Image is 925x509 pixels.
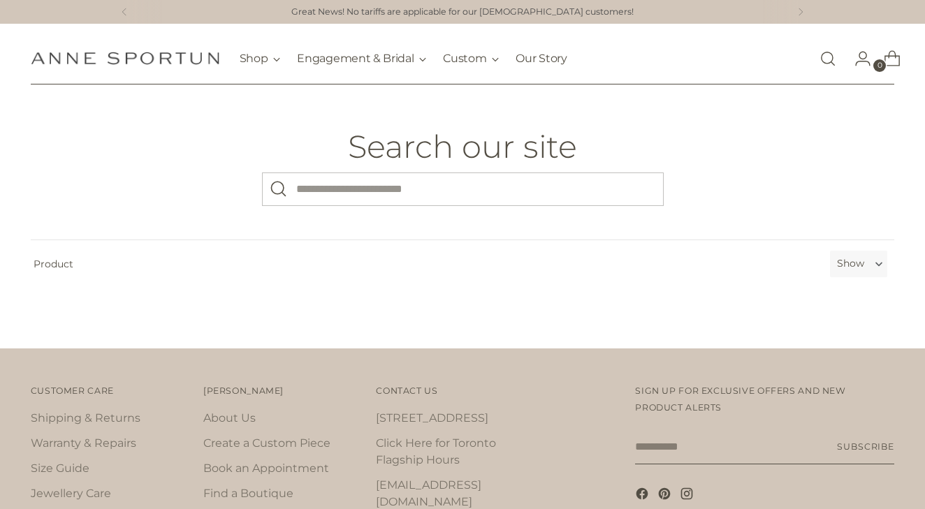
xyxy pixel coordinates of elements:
[516,43,567,74] a: Our Story
[31,52,219,65] a: Anne Sportun Fine Jewellery
[376,436,496,466] a: Click Here for Toronto Flagship Hours
[31,462,89,475] a: Size Guide
[873,59,886,72] span: 0
[25,251,825,277] span: Product
[31,385,114,396] span: Customer Care
[262,172,296,206] button: Search
[31,436,136,450] a: Warranty & Repairs
[376,385,437,396] span: Contact Us
[348,129,577,164] h1: Search our site
[291,6,634,19] a: Great News! No tariffs are applicable for our [DEMOGRAPHIC_DATA] customers!
[814,45,842,73] a: Open search modal
[203,385,284,396] span: [PERSON_NAME]
[376,411,488,425] a: [STREET_ADDRESS]
[376,478,481,508] a: [EMAIL_ADDRESS][DOMAIN_NAME]
[443,43,499,74] button: Custom
[203,487,293,500] a: Find a Boutique
[837,256,864,271] label: Show
[297,43,426,74] button: Engagement & Bridal
[203,462,329,475] a: Book an Appointment
[203,411,256,425] a: About Us
[635,385,845,413] span: Sign up for exclusive offers and new product alerts
[31,487,111,500] a: Jewellery Care
[240,43,281,74] button: Shop
[843,45,871,73] a: Go to the account page
[31,411,140,425] a: Shipping & Returns
[873,45,901,73] a: Open cart modal
[837,429,894,464] button: Subscribe
[203,436,330,450] a: Create a Custom Piece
